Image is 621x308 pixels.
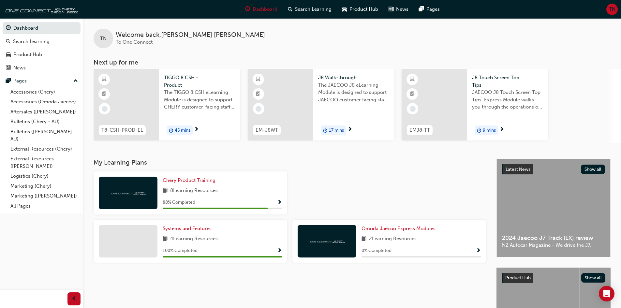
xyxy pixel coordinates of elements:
a: Dashboard [3,22,81,34]
span: learningResourceType_ELEARNING-icon [102,75,107,84]
button: Show Progress [277,247,282,255]
span: Show Progress [277,248,282,254]
span: Pages [426,6,440,13]
a: Aftersales ([PERSON_NAME]) [8,107,81,117]
a: Chery Product Training [163,177,218,184]
span: learningRecordVerb_NONE-icon [102,106,108,112]
a: External Resources ([PERSON_NAME]) [8,154,81,171]
button: TN [606,4,618,15]
span: 88 % Completed [163,199,195,206]
span: booktick-icon [256,90,260,98]
div: Search Learning [13,38,50,45]
a: Bulletins (Chery - AU) [8,117,81,127]
span: booktick-icon [102,90,107,98]
a: Latest NewsShow all [502,164,605,175]
div: News [13,64,26,72]
span: TIGGO 8 CSH - Product [164,74,235,89]
span: search-icon [6,39,10,45]
a: Product HubShow all [502,273,605,283]
span: book-icon [362,235,366,243]
span: Latest News [506,167,530,172]
span: pages-icon [6,78,11,84]
span: Welcome back , [PERSON_NAME] [PERSON_NAME] [116,31,265,39]
span: Search Learning [295,6,332,13]
a: EM-J8WTJ8 Walk-throughThe JAECOO J8 eLearning Module is designed to support JAECOO customer facin... [248,69,394,140]
button: Pages [3,75,81,87]
a: pages-iconPages [414,3,445,16]
span: NZ Autocar Magazine - We drive the J7. [502,242,605,249]
span: duration-icon [169,126,173,135]
span: 9 mins [483,127,496,134]
a: Latest NewsShow all2024 Jaecoo J7 Track (EX) reviewNZ Autocar Magazine - We drive the J7. [496,159,611,257]
span: learningResourceType_ELEARNING-icon [256,75,260,84]
span: J8 Walk-through [318,74,389,81]
span: prev-icon [72,295,77,303]
span: News [396,6,408,13]
span: Chery Product Training [163,177,215,183]
span: learningResourceType_ELEARNING-icon [410,75,415,84]
a: news-iconNews [383,3,414,16]
span: learningRecordVerb_NONE-icon [256,106,261,112]
span: 2 Learning Resources [369,235,417,243]
a: EMJ8-TTJ8 Touch Screen Top TipsJAECOO J8 Touch Screen Top Tips. Express Module walks you through ... [402,69,548,140]
span: 2024 Jaecoo J7 Track (EX) review [502,234,605,242]
a: Bulletins ([PERSON_NAME] - AU) [8,127,81,144]
button: Show Progress [476,247,481,255]
span: Show Progress [277,200,282,206]
span: 100 % Completed [163,247,198,255]
a: External Resources (Chery) [8,144,81,154]
span: TN [609,6,615,13]
span: 4 Learning Resources [170,235,218,243]
span: duration-icon [477,126,481,135]
button: DashboardSearch LearningProduct HubNews [3,21,81,75]
a: Omoda Jaecoo Express Modules [362,225,438,232]
span: Omoda Jaecoo Express Modules [362,226,436,231]
div: Product Hub [13,51,42,58]
span: 45 mins [175,127,190,134]
a: Logistics (Chery) [8,171,81,181]
a: guage-iconDashboard [240,3,283,16]
a: Accessories (Chery) [8,87,81,97]
a: search-iconSearch Learning [283,3,337,16]
span: EM-J8WT [256,126,278,134]
span: The TIGGO 8 CSH eLearning Module is designed to support CHERY customer-facing staff with the prod... [164,89,235,111]
span: The JAECOO J8 eLearning Module is designed to support JAECOO customer facing staff with the produ... [318,81,389,104]
span: JAECOO J8 Touch Screen Top Tips. Express Module walks you through the operations of the J8 touch ... [472,89,543,111]
img: oneconnect [309,238,345,244]
span: EMJ8-TT [409,126,430,134]
span: booktick-icon [410,90,415,98]
a: Accessories (Omoda Jaecoo) [8,97,81,107]
span: book-icon [163,235,168,243]
span: next-icon [499,127,504,133]
span: Product Hub [505,275,531,281]
span: pages-icon [419,5,424,13]
button: Show all [581,165,605,174]
span: Systems and Features [163,226,212,231]
span: news-icon [6,65,11,71]
a: car-iconProduct Hub [337,3,383,16]
a: Systems and Features [163,225,214,232]
a: Search Learning [3,36,81,48]
a: Marketing (Chery) [8,181,81,191]
span: next-icon [194,127,199,133]
span: T8-CSH-PROD-EL [101,126,143,134]
img: oneconnect [3,3,78,16]
img: oneconnect [110,190,146,196]
a: T8-CSH-PROD-ELTIGGO 8 CSH - ProductThe TIGGO 8 CSH eLearning Module is designed to support CHERY ... [94,69,240,140]
span: search-icon [288,5,292,13]
a: News [3,62,81,74]
span: car-icon [6,52,11,58]
span: next-icon [347,127,352,133]
span: car-icon [342,5,347,13]
button: Show Progress [277,198,282,207]
span: Show Progress [476,248,481,254]
span: up-icon [73,77,78,85]
span: To One Connect [116,39,153,45]
span: 17 mins [329,127,344,134]
span: TN [100,35,107,42]
a: Product Hub [3,49,81,61]
span: news-icon [389,5,393,13]
span: book-icon [163,187,168,195]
